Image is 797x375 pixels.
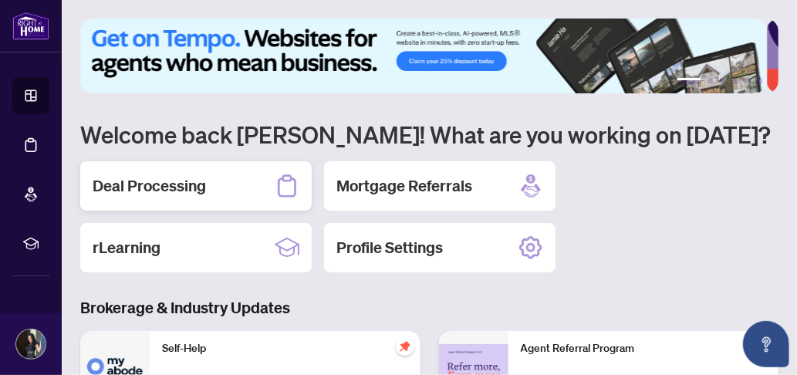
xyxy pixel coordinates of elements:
img: Profile Icon [16,329,46,359]
h2: Mortgage Referrals [336,175,472,197]
img: logo [12,12,49,40]
p: Self-Help [162,340,408,357]
button: 3 [720,78,726,84]
p: Agent Referral Program [521,340,767,357]
button: Open asap [743,321,789,367]
h2: rLearning [93,237,160,258]
span: pushpin [396,337,414,356]
h2: Profile Settings [336,237,443,258]
h1: Welcome back [PERSON_NAME]! What are you working on [DATE]? [80,120,778,149]
h3: Brokerage & Industry Updates [80,297,778,319]
button: 5 [745,78,751,84]
h2: Deal Processing [93,175,206,197]
button: 4 [732,78,738,84]
button: 6 [757,78,763,84]
img: Slide 0 [80,19,767,93]
button: 1 [677,78,701,84]
button: 2 [708,78,714,84]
